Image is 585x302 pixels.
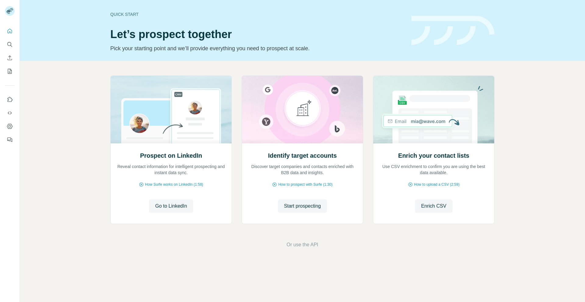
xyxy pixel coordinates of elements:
button: Use Surfe API [5,107,15,118]
h2: Enrich your contact lists [398,151,469,160]
span: Enrich CSV [421,202,446,210]
img: Identify target accounts [242,76,363,143]
h2: Prospect on LinkedIn [140,151,202,160]
img: banner [411,16,495,45]
button: Go to LinkedIn [149,199,193,213]
button: Search [5,39,15,50]
button: Start prospecting [278,199,327,213]
span: How to prospect with Surfe (1:30) [278,182,332,187]
img: Prospect on LinkedIn [110,76,232,143]
button: Quick start [5,26,15,37]
button: My lists [5,66,15,77]
p: Pick your starting point and we’ll provide everything you need to prospect at scale. [110,44,404,53]
p: Discover target companies and contacts enriched with B2B data and insights. [248,163,357,176]
p: Reveal contact information for intelligent prospecting and instant data sync. [117,163,225,176]
button: Use Surfe on LinkedIn [5,94,15,105]
h1: Let’s prospect together [110,28,404,40]
button: Dashboard [5,121,15,132]
h2: Identify target accounts [268,151,337,160]
span: How Surfe works on LinkedIn (1:58) [145,182,203,187]
button: Enrich CSV [415,199,452,213]
div: Quick start [110,11,404,17]
button: Enrich CSV [5,52,15,63]
span: How to upload a CSV (2:59) [414,182,459,187]
span: Start prospecting [284,202,321,210]
button: Feedback [5,134,15,145]
img: Enrich your contact lists [373,76,495,143]
span: Go to LinkedIn [155,202,187,210]
p: Use CSV enrichment to confirm you are using the best data available. [379,163,488,176]
button: Or use the API [286,241,318,248]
